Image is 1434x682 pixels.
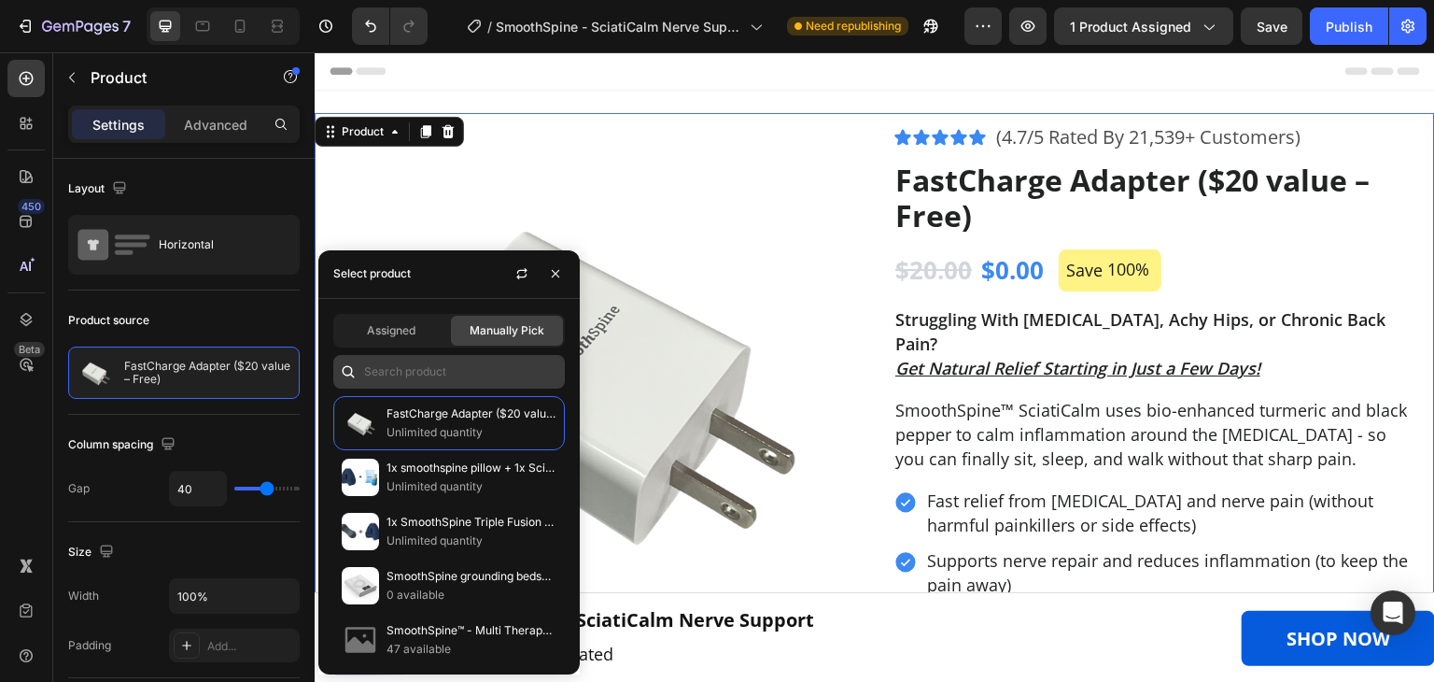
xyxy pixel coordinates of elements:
[1326,17,1372,36] div: Publish
[1371,590,1415,635] div: Open Intercom Messenger
[342,567,379,604] img: collections
[682,72,986,97] p: (4.7/5 Rated By 21,539+ Customers)
[487,17,492,36] span: /
[387,532,556,550] p: Unlimited quantity
[352,7,428,45] div: Undo/Redo
[18,199,45,214] div: 450
[68,480,90,497] div: Gap
[124,360,291,386] p: FastCharge Adapter ($20 value – Free)
[387,513,556,532] p: 1x SmoothSpine Triple Fusion Massager + 1x alignment Pillow
[159,223,273,266] div: Horizontal
[207,638,295,655] div: Add...
[68,588,99,604] div: Width
[387,640,556,659] p: 47 available
[77,354,114,391] img: product feature img
[14,342,45,357] div: Beta
[387,586,556,604] p: 0 available
[68,540,118,565] div: Size
[1241,7,1302,45] button: Save
[170,472,226,505] input: Auto
[68,312,149,329] div: Product source
[333,355,565,389] input: Search in Settings & Advanced
[496,17,742,36] span: SmoothSpine - SciatiCalm Nerve Support
[665,198,731,238] div: $0.00
[387,477,556,496] p: Unlimited quantity
[579,108,1102,183] h1: FastCharge Adapter ($20 value – Free)
[927,559,1120,614] a: Shop now
[68,433,179,458] div: Column spacing
[367,322,415,339] span: Assigned
[1070,17,1191,36] span: 1 product assigned
[342,459,379,496] img: collections
[806,18,901,35] span: Need republishing
[791,203,836,232] div: 100%
[315,52,1434,682] iframe: Design area
[122,15,131,37] p: 7
[749,203,791,234] div: Save
[581,346,1100,419] p: SmoothSpine™ SciatiCalm uses bio-enhanced turmeric and black pepper to calm inflammation around t...
[579,198,659,238] div: $20.00
[92,115,145,135] p: Settings
[170,579,299,613] input: Auto
[612,436,1100,485] p: Fast relief from [MEDICAL_DATA] and nerve pain (without harmful painkillers or side effects)
[342,405,379,442] img: collections
[342,621,379,659] img: no-image
[7,7,139,45] button: 7
[387,567,556,586] p: SmoothSpine grounding bedsheet
[387,423,556,442] p: Unlimited quantity
[184,115,247,135] p: Advanced
[387,459,556,477] p: 1x smoothspine pillow + 1x SciatiCalm™ Supplement
[581,305,946,327] u: Get Natural Relief Starting in Just a Few Days!
[387,621,556,640] p: SmoothSpine™ - Multi Therapy Pro
[68,637,111,654] div: Padding
[1310,7,1388,45] button: Publish
[1054,7,1233,45] button: 1 product assigned
[91,66,249,89] p: Product
[1257,19,1287,35] span: Save
[470,322,544,339] span: Manually Pick
[333,265,411,282] div: Select product
[581,255,1100,304] p: Struggling With [MEDICAL_DATA], Achy Hips, or Chronic Back Pain?
[387,405,556,423] p: FastCharge Adapter ($20 value – Free)
[68,177,131,202] div: Layout
[972,574,1075,599] p: Shop now
[342,513,379,550] img: collections
[23,71,73,88] div: Product
[612,496,1100,545] p: Supports nerve repair and reduces inflammation (to keep the pain away)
